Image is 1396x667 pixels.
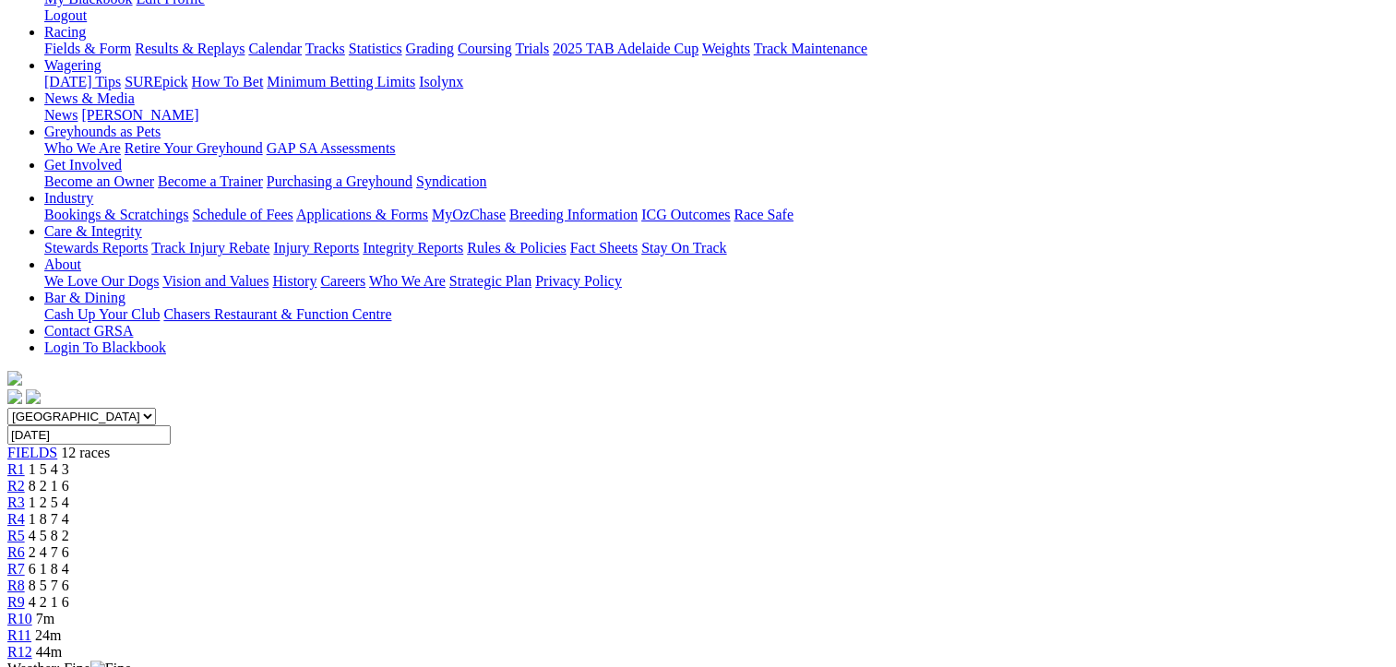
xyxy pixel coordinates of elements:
span: 8 2 1 6 [29,478,69,494]
a: R6 [7,544,25,560]
a: [PERSON_NAME] [81,107,198,123]
a: ICG Outcomes [641,207,730,222]
a: Who We Are [44,140,121,156]
a: [DATE] Tips [44,74,121,89]
div: Industry [44,207,1389,223]
a: Login To Blackbook [44,339,166,355]
a: Bar & Dining [44,290,125,305]
a: R11 [7,627,31,643]
a: Become a Trainer [158,173,263,189]
a: Injury Reports [273,240,359,256]
span: 1 5 4 3 [29,461,69,477]
a: Calendar [248,41,302,56]
div: About [44,273,1389,290]
a: Isolynx [419,74,463,89]
span: 8 5 7 6 [29,578,69,593]
a: R5 [7,528,25,543]
a: Careers [320,273,365,289]
div: News & Media [44,107,1389,124]
a: Get Involved [44,157,122,173]
a: Bookings & Scratchings [44,207,188,222]
a: Cash Up Your Club [44,306,160,322]
a: R7 [7,561,25,577]
a: 2025 TAB Adelaide Cup [553,41,698,56]
span: R1 [7,461,25,477]
a: Wagering [44,57,101,73]
a: Care & Integrity [44,223,142,239]
a: Breeding Information [509,207,638,222]
a: Statistics [349,41,402,56]
a: Trials [515,41,549,56]
a: SUREpick [125,74,187,89]
a: Syndication [416,173,486,189]
div: Get Involved [44,173,1389,190]
span: 4 5 8 2 [29,528,69,543]
span: 12 races [61,445,110,460]
a: History [272,273,316,289]
img: twitter.svg [26,389,41,404]
a: R2 [7,478,25,494]
a: Schedule of Fees [192,207,292,222]
a: Coursing [458,41,512,56]
span: 2 4 7 6 [29,544,69,560]
a: Chasers Restaurant & Function Centre [163,306,391,322]
a: Tracks [305,41,345,56]
a: R12 [7,644,32,660]
a: R3 [7,494,25,510]
a: Race Safe [734,207,793,222]
img: facebook.svg [7,389,22,404]
a: Greyhounds as Pets [44,124,161,139]
span: 1 8 7 4 [29,511,69,527]
span: 1 2 5 4 [29,494,69,510]
a: Minimum Betting Limits [267,74,415,89]
a: R9 [7,594,25,610]
span: 24m [35,627,61,643]
div: Greyhounds as Pets [44,140,1389,157]
a: Strategic Plan [449,273,531,289]
a: Fields & Form [44,41,131,56]
a: Racing [44,24,86,40]
a: News & Media [44,90,135,106]
a: Applications & Forms [296,207,428,222]
span: 7m [36,611,54,626]
span: 44m [36,644,62,660]
a: Results & Replays [135,41,245,56]
a: Rules & Policies [467,240,567,256]
a: Stewards Reports [44,240,148,256]
span: 4 2 1 6 [29,594,69,610]
a: Purchasing a Greyhound [267,173,412,189]
a: Integrity Reports [363,240,463,256]
a: Track Maintenance [754,41,867,56]
a: About [44,256,81,272]
a: Fact Sheets [570,240,638,256]
a: Privacy Policy [535,273,622,289]
a: How To Bet [192,74,264,89]
a: R8 [7,578,25,593]
a: MyOzChase [432,207,506,222]
a: Weights [702,41,750,56]
a: We Love Our Dogs [44,273,159,289]
a: Who We Are [369,273,446,289]
a: News [44,107,78,123]
a: R10 [7,611,32,626]
a: Stay On Track [641,240,726,256]
a: Become an Owner [44,173,154,189]
a: R4 [7,511,25,527]
a: GAP SA Assessments [267,140,396,156]
img: logo-grsa-white.png [7,371,22,386]
a: Logout [44,7,87,23]
a: Contact GRSA [44,323,133,339]
div: Care & Integrity [44,240,1389,256]
a: Retire Your Greyhound [125,140,263,156]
